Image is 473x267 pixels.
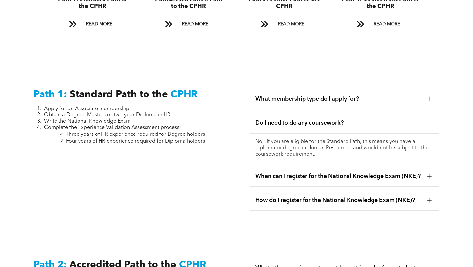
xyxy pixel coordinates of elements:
[255,197,421,204] span: How do I register for the National Knowledge Exam (NKE)?
[44,125,181,130] span: Complete the Experience Validation Assessment process:
[44,119,131,124] span: Write the National Knowledge Exam
[160,18,217,30] a: READ MORE
[256,18,313,30] a: READ MORE
[372,18,402,30] span: READ MORE
[276,18,306,30] span: READ MORE
[255,173,421,180] span: When can I register for the National Knowledge Exam (NKE)?
[255,139,434,158] p: No - If you are eligible for the Standard Path, this means you have a diploma or degree in Human ...
[255,119,421,127] span: Do I need to do any coursework?
[255,95,421,103] span: What membership type do I apply for?
[34,90,67,100] span: Path 1:
[84,18,115,30] span: READ MORE
[66,139,205,144] span: Four years of HR experience required for Diploma holders
[352,18,409,30] a: READ MORE
[44,112,170,118] span: Obtain a Degree, Masters or two-year Diploma in HR
[66,132,205,137] span: Three years of HR experience required for Degree holders
[180,18,211,30] span: READ MORE
[170,90,198,100] span: CPHR
[64,18,121,30] a: READ MORE
[44,106,129,111] span: Apply for an Associate membership
[70,90,168,100] span: Standard Path to the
